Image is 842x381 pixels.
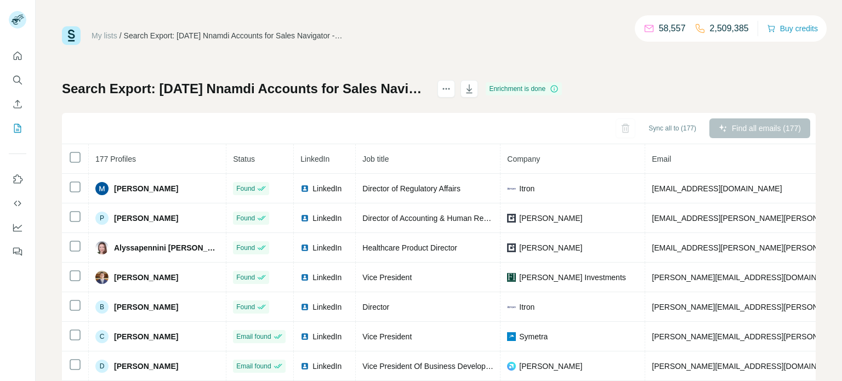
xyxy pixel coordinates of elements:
[236,272,255,282] span: Found
[312,272,342,283] span: LinkedIn
[437,80,455,98] button: actions
[652,155,671,163] span: Email
[95,330,109,343] div: C
[124,30,343,41] div: Search Export: [DATE] Nnamdi Accounts for Sales Navigator - Sheet1, CXO, Vice President, Director...
[114,272,178,283] span: [PERSON_NAME]
[507,184,516,193] img: company-logo
[659,22,686,35] p: 58,557
[236,184,255,194] span: Found
[95,300,109,314] div: B
[9,194,26,213] button: Use Surfe API
[519,331,548,342] span: Symetra
[95,241,109,254] img: Avatar
[362,273,412,282] span: Vice President
[233,155,255,163] span: Status
[312,302,342,312] span: LinkedIn
[236,332,271,342] span: Email found
[362,362,503,371] span: Vice President Of Business Development
[95,212,109,225] div: P
[300,243,309,252] img: LinkedIn logo
[300,155,329,163] span: LinkedIn
[114,302,178,312] span: [PERSON_NAME]
[236,302,255,312] span: Found
[648,123,696,133] span: Sync all to (177)
[95,182,109,195] img: Avatar
[9,169,26,189] button: Use Surfe on LinkedIn
[641,120,704,137] button: Sync all to (177)
[507,303,516,311] img: company-logo
[300,303,309,311] img: LinkedIn logo
[300,184,309,193] img: LinkedIn logo
[95,155,136,163] span: 177 Profiles
[519,242,582,253] span: [PERSON_NAME]
[362,155,389,163] span: Job title
[519,272,626,283] span: [PERSON_NAME] Investments
[362,332,412,341] span: Vice President
[95,360,109,373] div: D
[312,331,342,342] span: LinkedIn
[507,362,516,371] img: company-logo
[519,213,582,224] span: [PERSON_NAME]
[710,22,749,35] p: 2,509,385
[9,70,26,90] button: Search
[362,214,510,223] span: Director of Accounting & Human Resources
[95,271,109,284] img: Avatar
[114,183,178,194] span: [PERSON_NAME]
[62,26,81,45] img: Surfe Logo
[507,332,516,341] img: company-logo
[312,242,342,253] span: LinkedIn
[114,242,219,253] span: Alyssapennini [PERSON_NAME]
[62,80,428,98] h1: Search Export: [DATE] Nnamdi Accounts for Sales Navigator - Sheet1, CXO, Vice President, Director...
[507,214,516,223] img: company-logo
[236,361,271,371] span: Email found
[312,361,342,372] span: LinkedIn
[114,213,178,224] span: [PERSON_NAME]
[9,242,26,261] button: Feedback
[507,243,516,252] img: company-logo
[300,362,309,371] img: LinkedIn logo
[519,302,534,312] span: Itron
[362,243,457,252] span: Healthcare Product Director
[9,118,26,138] button: My lists
[312,213,342,224] span: LinkedIn
[300,214,309,223] img: LinkedIn logo
[300,273,309,282] img: LinkedIn logo
[507,155,540,163] span: Company
[9,218,26,237] button: Dashboard
[362,184,460,193] span: Director of Regulatory Affairs
[236,243,255,253] span: Found
[114,331,178,342] span: [PERSON_NAME]
[114,361,178,372] span: [PERSON_NAME]
[236,213,255,223] span: Found
[507,273,516,282] img: company-logo
[300,332,309,341] img: LinkedIn logo
[652,184,782,193] span: [EMAIL_ADDRESS][DOMAIN_NAME]
[120,30,122,41] li: /
[519,183,534,194] span: Itron
[312,183,342,194] span: LinkedIn
[9,94,26,114] button: Enrich CSV
[519,361,582,372] span: [PERSON_NAME]
[486,82,562,95] div: Enrichment is done
[92,31,117,40] a: My lists
[9,46,26,66] button: Quick start
[767,21,818,36] button: Buy credits
[362,303,389,311] span: Director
